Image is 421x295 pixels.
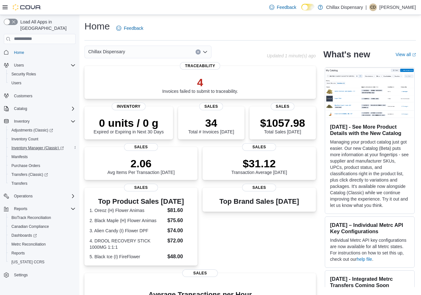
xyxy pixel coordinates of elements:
[301,4,315,10] input: Dark Mode
[90,228,165,234] dt: 3. Alien Candy (I) Flower DPF
[107,157,175,175] div: Avg Items Per Transaction [DATE]
[9,240,76,248] span: Metrc Reconciliation
[188,117,234,129] p: 34
[9,258,47,266] a: [US_STATE] CCRS
[6,135,78,144] button: Inventory Count
[94,117,164,134] div: Expired or Expiring in Next 30 Days
[199,103,223,110] span: Sales
[11,105,30,112] button: Catalog
[271,103,295,110] span: Sales
[6,222,78,231] button: Canadian Compliance
[167,237,192,245] dd: $72.00
[162,76,238,94] div: Invoices failed to submit to traceability.
[260,117,305,129] p: $1057.98
[6,179,78,188] button: Transfers
[90,198,192,205] h3: Top Product Sales [DATE]
[219,198,299,205] h3: Top Brand Sales [DATE]
[11,233,37,238] span: Dashboards
[11,154,28,159] span: Manifests
[231,157,287,175] div: Transaction Average [DATE]
[11,49,27,56] a: Home
[9,223,51,230] a: Canadian Compliance
[6,79,78,87] button: Users
[6,231,78,240] a: Dashboards
[90,207,165,214] dt: 1. Oreoz (H) Flower Animas
[412,53,416,57] svg: External link
[11,192,76,200] span: Operations
[14,50,24,55] span: Home
[396,52,416,57] a: View allExternal link
[6,240,78,249] button: Metrc Reconciliation
[9,223,76,230] span: Canadian Compliance
[260,117,305,134] div: Total Sales [DATE]
[6,258,78,266] button: [US_STATE] CCRS
[9,153,76,161] span: Manifests
[188,117,234,134] div: Total # Invoices [DATE]
[11,251,25,256] span: Reports
[242,184,276,191] span: Sales
[11,61,26,69] button: Users
[114,22,146,35] a: Feedback
[11,105,76,112] span: Catalog
[11,260,44,265] span: [US_STATE] CCRS
[14,106,27,111] span: Catalog
[90,217,165,224] dt: 2. Black Maple (H) Flower Animas
[11,80,21,86] span: Users
[1,192,78,201] button: Operations
[9,258,76,266] span: Washington CCRS
[1,104,78,113] button: Catalog
[107,157,175,170] p: 2.06
[9,126,76,134] span: Adjustments (Classic)
[6,170,78,179] a: Transfers (Classic)
[11,192,35,200] button: Operations
[9,214,76,221] span: BioTrack Reconciliation
[90,253,165,260] dt: 5. Black Ice (I) FireFlower
[330,237,409,262] p: Individual Metrc API key configurations are now available for all Metrc states. For instructions ...
[267,53,316,58] p: Updated 1 minute(s) ago
[14,194,33,199] span: Operations
[167,207,192,214] dd: $81.60
[370,3,376,11] span: CD
[13,4,41,10] img: Cova
[167,227,192,234] dd: $74.00
[9,144,76,152] span: Inventory Manager (Classic)
[326,3,363,11] p: Chillax Dispensary
[11,163,40,168] span: Purchase Orders
[18,19,76,31] span: Load All Apps in [GEOGRAPHIC_DATA]
[9,144,66,152] a: Inventory Manager (Classic)
[6,144,78,152] a: Inventory Manager (Classic)
[11,118,32,125] button: Inventory
[6,126,78,135] a: Adjustments (Classic)
[94,117,164,129] p: 0 units / 0 g
[277,4,296,10] span: Feedback
[9,162,43,170] a: Purchase Orders
[11,205,76,213] span: Reports
[11,137,38,142] span: Inventory Count
[9,135,41,143] a: Inventory Count
[9,180,30,187] a: Transfers
[365,3,367,11] p: |
[330,276,409,288] h3: [DATE] - Integrated Metrc Transfers Coming Soon
[9,171,50,178] a: Transfers (Classic)
[11,271,30,279] a: Settings
[330,139,409,208] p: Managing your product catalog just got easier. Our new Catalog (Beta) puts more information at yo...
[9,214,54,221] a: BioTrack Reconciliation
[1,270,78,279] button: Settings
[182,269,218,277] span: Sales
[9,70,38,78] a: Security Roles
[14,206,27,211] span: Reports
[11,242,46,247] span: Metrc Reconciliation
[88,48,125,55] span: Chillax Dispensary
[203,49,208,55] button: Open list of options
[11,48,76,56] span: Home
[9,135,76,143] span: Inventory Count
[9,232,39,239] a: Dashboards
[9,232,76,239] span: Dashboards
[1,204,78,213] button: Reports
[242,143,276,151] span: Sales
[6,249,78,258] button: Reports
[124,25,143,31] span: Feedback
[330,222,409,234] h3: [DATE] – Individual Metrc API Key Configurations
[1,48,78,57] button: Home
